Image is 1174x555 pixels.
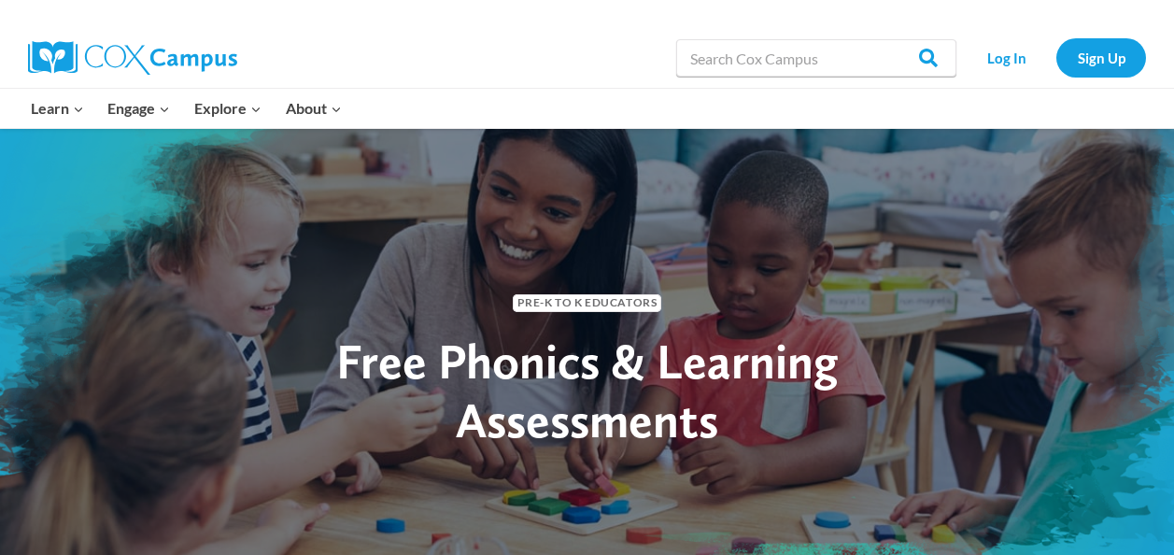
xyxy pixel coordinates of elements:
[19,89,353,128] nav: Primary Navigation
[28,41,237,75] img: Cox Campus
[513,294,662,312] span: Pre-K to K Educators
[31,96,84,121] span: Learn
[676,39,956,77] input: Search Cox Campus
[194,96,262,121] span: Explore
[286,96,342,121] span: About
[966,38,1047,77] a: Log In
[107,96,170,121] span: Engage
[1056,38,1146,77] a: Sign Up
[336,332,839,448] span: Free Phonics & Learning Assessments
[966,38,1146,77] nav: Secondary Navigation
